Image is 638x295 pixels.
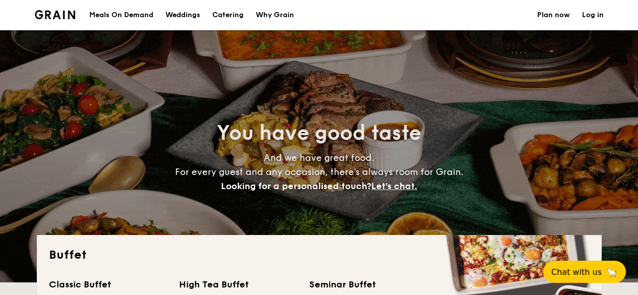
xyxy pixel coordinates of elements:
span: Looking for a personalised touch? [221,181,371,192]
span: Let's chat. [371,181,417,192]
img: Grain [35,10,76,19]
span: And we have great food. For every guest and any occasion, there’s always room for Grain. [175,152,463,192]
button: Chat with us🦙 [543,261,626,283]
div: Classic Buffet [49,277,167,291]
span: 🦙 [606,266,618,278]
span: Chat with us [551,267,602,277]
h2: Buffet [49,247,590,263]
span: You have good taste [217,121,421,145]
div: High Tea Buffet [179,277,297,291]
a: Logotype [35,10,76,19]
div: Seminar Buffet [309,277,427,291]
